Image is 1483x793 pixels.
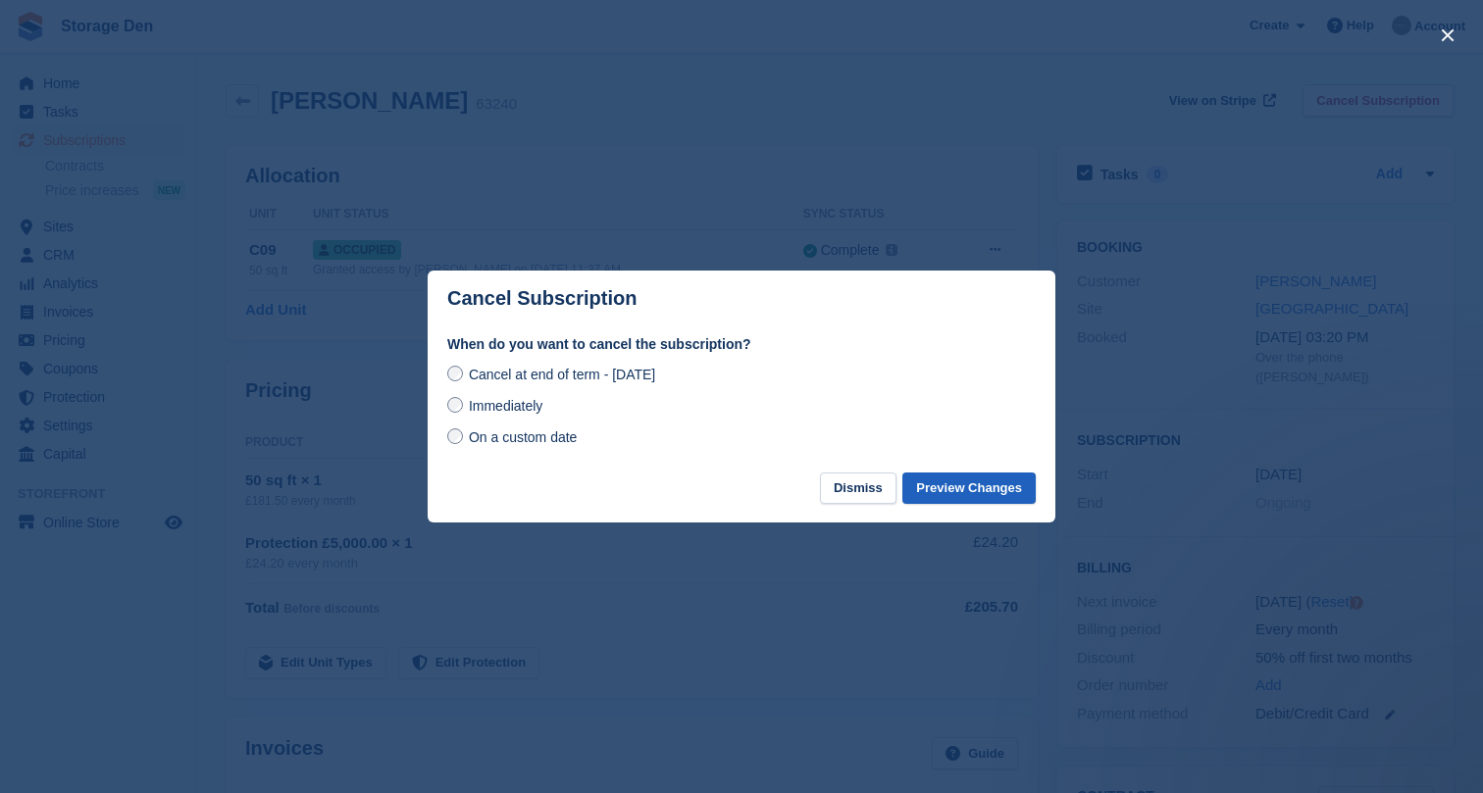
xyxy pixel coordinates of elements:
[1432,20,1463,51] button: close
[447,397,463,413] input: Immediately
[447,428,463,444] input: On a custom date
[820,472,896,505] button: Dismiss
[469,398,542,414] span: Immediately
[447,287,637,310] p: Cancel Subscription
[447,366,463,381] input: Cancel at end of term - [DATE]
[469,429,578,445] span: On a custom date
[447,334,1036,355] label: When do you want to cancel the subscription?
[902,472,1036,505] button: Preview Changes
[469,367,655,382] span: Cancel at end of term - [DATE]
